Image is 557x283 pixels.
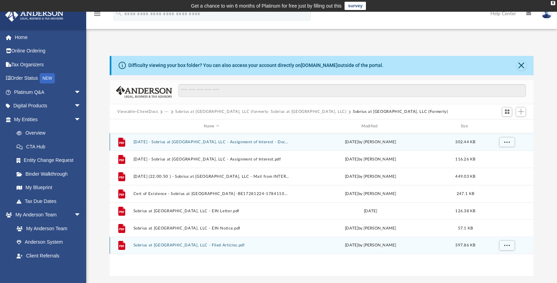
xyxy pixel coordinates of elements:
button: Viewable-ClientDocs [117,109,158,115]
span: 449.03 KB [456,175,476,178]
button: Add [516,107,526,117]
span: 302.44 KB [456,140,476,144]
a: [DOMAIN_NAME] [301,62,338,68]
button: Sobrius at [GEOGRAPHIC_DATA], LLC (formerly: Sobrius at [GEOGRAPHIC_DATA], LLC) [175,109,346,115]
div: Difficulty viewing your box folder? You can also access your account directly on outside of the p... [128,62,384,69]
button: Sobrius at [GEOGRAPHIC_DATA], LLC - EIN Letter.pdf [133,209,290,213]
button: Sobrius at [GEOGRAPHIC_DATA], LLC - Filed Articles.pdf [133,243,290,248]
a: Online Ordering [5,44,91,58]
a: My Entitiesarrow_drop_down [5,113,91,126]
a: Digital Productsarrow_drop_down [5,99,91,113]
span: 247.1 KB [457,192,474,196]
span: 57.1 KB [458,226,473,230]
div: NEW [40,73,55,84]
button: Switch to Grid View [502,107,512,117]
img: Anderson Advisors Platinum Portal [3,8,66,22]
div: Size [452,123,479,129]
div: id [113,123,130,129]
a: My Blueprint [10,181,88,195]
span: 397.86 KB [456,243,476,247]
a: Overview [10,126,91,140]
a: survey [345,2,366,10]
div: Name [133,123,289,129]
i: menu [93,10,101,18]
div: [DATE] by [PERSON_NAME] [292,242,449,248]
div: [DATE] by [PERSON_NAME] [292,139,449,145]
a: Tax Due Dates [10,194,91,208]
button: [DATE] (22:00:50 ) - Sobrius at [GEOGRAPHIC_DATA], LLC - Mail from INTERNAL REVENUE SERVICE.pdf [133,174,290,179]
span: arrow_drop_down [74,113,88,127]
div: [DATE] by [PERSON_NAME] [292,174,449,180]
a: Anderson System [10,235,88,249]
a: Client Referrals [10,249,88,263]
div: Get a chance to win 6 months of Platinum for free just by filling out this [191,2,342,10]
div: Modified [292,123,449,129]
a: Entity Change Request [10,154,91,167]
span: 116.26 KB [456,157,476,161]
a: Home [5,30,91,44]
div: [DATE] by [PERSON_NAME] [292,156,449,163]
button: ··· [165,109,169,115]
input: Search files and folders [178,84,526,97]
span: arrow_drop_down [74,85,88,99]
button: Cert of Existence - Sobrius at [GEOGRAPHIC_DATA] -BE17281224-17841103-CERT.pdf [133,192,290,196]
a: My Anderson Team [10,222,84,235]
a: Tax Organizers [5,58,91,71]
div: [DATE] by [PERSON_NAME] [292,225,449,232]
div: [DATE] by [PERSON_NAME] [292,191,449,197]
a: My Anderson Teamarrow_drop_down [5,208,88,222]
a: Order StatusNEW [5,71,91,86]
img: User Pic [541,9,552,19]
span: 126.38 KB [456,209,476,213]
a: CTA Hub [10,140,91,154]
div: close [551,1,555,5]
button: Sobrius at [GEOGRAPHIC_DATA], LLC (Formerly) [353,109,448,115]
button: [DATE] - Sobrius at [GEOGRAPHIC_DATA], LLC - Assignment of Interest.pdf [133,157,290,162]
button: More options [499,240,515,251]
button: Close [517,61,526,70]
a: Platinum Q&Aarrow_drop_down [5,85,91,99]
a: Binder Walkthrough [10,167,91,181]
div: [DATE] [292,208,449,214]
button: [DATE] - Sobrius at [GEOGRAPHIC_DATA], LLC - Assignment of Interest - DocuSigned.pdf [133,140,290,144]
span: arrow_drop_down [74,208,88,222]
div: id [483,123,531,129]
span: arrow_drop_down [74,99,88,113]
button: More options [499,137,515,147]
div: grid [110,133,534,276]
a: menu [93,13,101,18]
button: Sobrius at [GEOGRAPHIC_DATA], LLC - EIN Notice.pdf [133,226,290,231]
i: search [115,9,123,17]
